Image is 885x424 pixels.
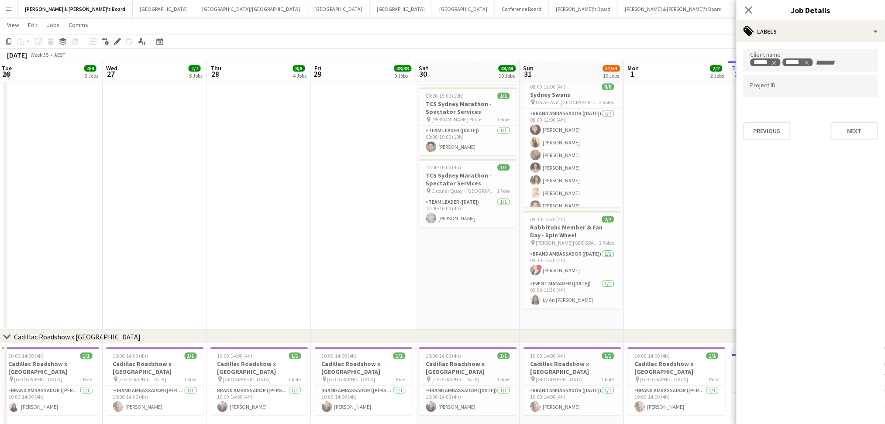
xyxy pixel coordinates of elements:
span: 1/1 [393,352,406,359]
span: 10:00-14:00 (4h) [426,352,461,359]
app-job-card: 10:00-14:00 (4h)1/1Cadillac Roadshow x [GEOGRAPHIC_DATA] [GEOGRAPHIC_DATA]1 RoleBrand Ambassador ... [106,347,204,415]
span: Driver Ave, [GEOGRAPHIC_DATA] [536,99,599,106]
div: 10:00-14:00 (4h)1/1Cadillac Roadshow x [GEOGRAPHIC_DATA] [GEOGRAPHIC_DATA]1 RoleBrand Ambassador ... [628,347,726,415]
span: Sun [523,64,534,72]
span: 1 [627,69,639,79]
a: Comms [65,19,92,31]
span: 12:00-16:00 (4h) [426,164,461,171]
div: 5 Jobs [189,72,203,79]
span: 26 [0,69,12,79]
span: 2 Roles [599,99,614,106]
app-job-card: 10:00-14:00 (4h)1/1Cadillac Roadshow x [GEOGRAPHIC_DATA] [GEOGRAPHIC_DATA]1 RoleBrand Ambassador ... [210,347,308,415]
div: 10 Jobs [603,72,620,79]
app-card-role: Brand Ambassador ([DATE])1/110:00-14:00 (4h)[PERSON_NAME] [523,386,621,415]
app-job-card: 09:00-19:00 (10h)1/1TCS Sydney Marathon - Spectator Services [PERSON_NAME] Place1 RoleTeam Leader... [419,87,517,155]
span: 8/8 [293,65,305,72]
span: [PERSON_NAME] Place [432,116,482,123]
span: 10:00-14:00 (4h) [530,352,566,359]
app-card-role: Brand Ambassador ([DATE])1/110:00-14:00 (4h)[PERSON_NAME] [419,386,517,415]
button: [GEOGRAPHIC_DATA] [307,0,370,17]
button: [GEOGRAPHIC_DATA] [432,0,495,17]
div: 10 Jobs [499,72,516,79]
span: 1/1 [498,164,510,171]
app-card-role: Brand Ambassador ([PERSON_NAME])1/110:00-14:00 (4h)[PERSON_NAME] [732,393,830,422]
app-card-role: Team Leader ([DATE])1/109:00-19:00 (10h)[PERSON_NAME] [419,126,517,155]
h3: Cadillac Roadshow x [GEOGRAPHIC_DATA] [315,360,413,376]
span: 2/2 [710,65,723,72]
span: 48/48 [499,65,516,72]
div: ASICS [754,59,778,66]
span: 29 [313,69,322,79]
span: [GEOGRAPHIC_DATA] [432,376,480,383]
button: Conference Board [495,0,549,17]
span: 08:00-12:00 (4h) [530,83,566,90]
button: [PERSON_NAME]'s Board [549,0,618,17]
span: 1 Role [80,376,93,383]
h3: TCS Sydney Marathon - Spectator Services [419,171,517,187]
app-job-card: 08:00-12:00 (4h)8/8Sydney Swans Driver Ave, [GEOGRAPHIC_DATA]2 RolesBrand Ambassador ([DATE])7/70... [523,78,621,207]
span: 2/2 [602,216,614,222]
span: Circular Quay - [GEOGRAPHIC_DATA] - [GEOGRAPHIC_DATA] [432,188,497,194]
h3: TCS Sydney Marathon - Spectator Services [419,100,517,116]
delete-icon: Remove tag [771,59,778,66]
button: [GEOGRAPHIC_DATA] [133,0,195,17]
h3: Cadillac Roadshow x [GEOGRAPHIC_DATA] [2,360,100,376]
app-job-card: 09:30-13:30 (4h)2/2Rabbitohs Member & Fan Day - Spin Wheel [PERSON_NAME][GEOGRAPHIC_DATA]2 RolesB... [523,211,621,308]
div: 4 Jobs [293,72,307,79]
button: [GEOGRAPHIC_DATA] [370,0,432,17]
app-job-card: 10:00-14:00 (4h)1/1Cadillac Roadshow x [GEOGRAPHIC_DATA] [GEOGRAPHIC_DATA]1 RoleBrand Ambassador ... [419,347,517,415]
button: Previous [744,122,791,140]
span: 10:00-14:00 (4h) [9,352,44,359]
span: 1 Role [289,376,301,383]
app-job-card: 10:00-14:00 (4h)1/1Cadillac Roadshow x [GEOGRAPHIC_DATA] [GEOGRAPHIC_DATA]1 RoleBrand Ambassador ... [523,347,621,415]
a: View [3,19,23,31]
span: 1/1 [185,352,197,359]
button: [GEOGRAPHIC_DATA]/[GEOGRAPHIC_DATA] [195,0,307,17]
span: 31 [522,69,534,79]
a: Jobs [43,19,63,31]
span: 10:00-14:00 (4h) [635,352,670,359]
span: 1/1 [289,352,301,359]
button: [PERSON_NAME]'s Board [730,0,799,17]
span: View [7,21,19,29]
app-job-card: In progress10:00-14:00 (4h)1/1Cadillac Roadshow x [GEOGRAPHIC_DATA] [GEOGRAPHIC_DATA]1 RoleBrand ... [732,347,830,422]
h3: Cadillac Roadshow x [GEOGRAPHIC_DATA] [628,360,726,376]
span: 09:30-13:30 (4h) [530,216,566,222]
span: 1 Role [497,376,510,383]
input: Type to search project ID labels... [751,82,871,90]
span: 1/1 [602,352,614,359]
div: 12:00-16:00 (4h)1/1TCS Sydney Marathon - Spectator Services Circular Quay - [GEOGRAPHIC_DATA] - [... [419,159,517,227]
app-card-role: Brand Ambassador ([DATE])7/708:00-12:00 (4h)[PERSON_NAME][PERSON_NAME][PERSON_NAME][PERSON_NAME][... [523,109,621,214]
span: 1 Role [497,188,510,194]
button: [PERSON_NAME] & [PERSON_NAME]'s Board [18,0,133,17]
span: 10:00-14:00 (4h) [113,352,148,359]
app-job-card: 10:00-14:00 (4h)1/1Cadillac Roadshow x [GEOGRAPHIC_DATA] [GEOGRAPHIC_DATA]1 RoleBrand Ambassador ... [2,347,100,415]
span: 1/1 [80,352,93,359]
app-card-role: Brand Ambassador ([PERSON_NAME])1/110:00-14:00 (4h)[PERSON_NAME] [628,386,726,415]
span: 09:00-19:00 (10h) [426,92,464,99]
h3: Job Details [737,4,885,16]
h3: Cadillac Roadshow x [GEOGRAPHIC_DATA] [210,360,308,376]
span: 30 [418,69,429,79]
span: [PERSON_NAME][GEOGRAPHIC_DATA] [536,239,599,246]
app-job-card: 10:00-14:00 (4h)1/1Cadillac Roadshow x [GEOGRAPHIC_DATA] [GEOGRAPHIC_DATA]1 RoleBrand Ambassador ... [315,347,413,415]
app-card-role: Team Leader ([DATE])1/112:00-16:00 (4h)[PERSON_NAME] [419,197,517,227]
span: [GEOGRAPHIC_DATA] [14,376,62,383]
span: Week 35 [29,51,51,58]
delete-icon: Remove tag [803,59,810,66]
span: [GEOGRAPHIC_DATA] [641,376,689,383]
span: Mon [628,64,639,72]
span: Jobs [47,21,60,29]
span: 1 Role [706,376,719,383]
h3: Rabbitohs Member & Fan Day - Spin Wheel [523,223,621,239]
span: Tue [2,64,12,72]
button: Next [831,122,878,140]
